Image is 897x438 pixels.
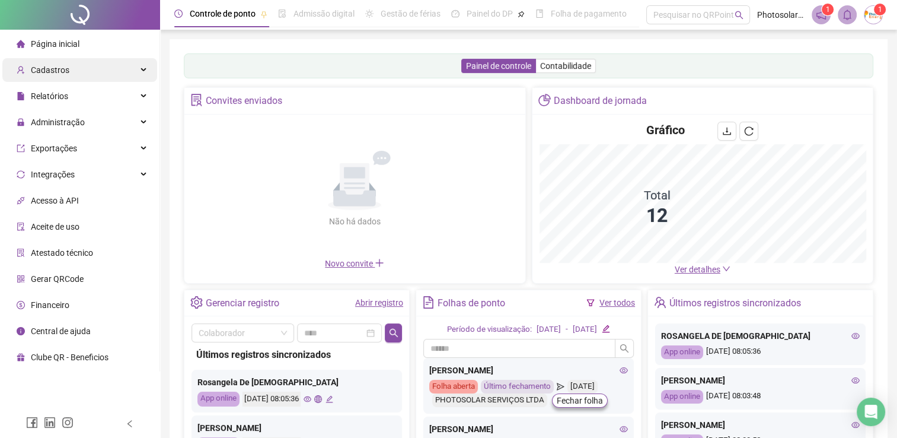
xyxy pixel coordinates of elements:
span: Administração [31,118,85,127]
span: search [735,11,743,20]
span: audit [17,223,25,231]
span: book [535,9,544,18]
span: eye [304,395,311,403]
span: sun [365,9,374,18]
div: [DATE] [573,323,597,336]
a: Abrir registro [355,298,403,307]
span: dollar [17,301,25,309]
span: gift [17,353,25,361]
span: Photosolar Energia [757,8,805,21]
span: Gerar QRCode [31,274,84,284]
span: notification [816,9,826,20]
span: solution [17,249,25,257]
span: Página inicial [31,39,79,49]
span: Gestão de férias [381,9,440,18]
span: reload [744,126,754,136]
span: linkedin [44,417,56,429]
span: Aceite de uso [31,222,79,231]
span: 1 [826,5,830,14]
div: ROSANGELA DE [DEMOGRAPHIC_DATA] [661,329,860,342]
div: Último fechamento [481,380,554,393]
span: download [722,126,732,136]
span: edit [602,325,609,332]
sup: Atualize o seu contato no menu Meus Dados [874,4,886,15]
span: edit [325,395,333,403]
sup: 1 [822,4,834,15]
div: App online [197,392,240,407]
div: [PERSON_NAME] [661,418,860,431]
span: Acesso à API [31,196,79,205]
span: Admissão digital [293,9,355,18]
span: search [389,328,398,338]
div: Últimos registros sincronizados [196,347,397,362]
span: Controle de ponto [190,9,256,18]
span: clock-circle [174,9,183,18]
span: Relatórios [31,91,68,101]
div: Open Intercom Messenger [857,398,885,426]
span: lock [17,118,25,126]
span: Exportações [31,144,77,153]
div: Dashboard de jornada [554,91,647,111]
span: Clube QR - Beneficios [31,353,108,362]
span: Painel do DP [467,9,513,18]
span: pushpin [518,11,525,18]
div: - [566,323,568,336]
span: eye [620,425,628,433]
div: Período de visualização: [447,323,532,336]
span: Folha de pagamento [551,9,627,18]
span: eye [851,421,860,429]
span: search [620,344,629,353]
div: [PERSON_NAME] [429,423,628,436]
span: setting [190,296,203,309]
div: [DATE] 08:05:36 [661,345,860,359]
span: home [17,40,25,48]
h4: Gráfico [646,122,685,138]
span: user-add [17,66,25,74]
div: [PERSON_NAME] [197,421,396,434]
span: file-text [422,296,435,309]
span: Integrações [31,170,75,179]
span: bell [842,9,853,20]
span: file [17,92,25,100]
span: Novo convite [325,259,384,268]
div: [DATE] [567,380,598,393]
div: Folha aberta [429,380,478,393]
div: [DATE] [537,323,561,336]
button: Fechar folha [552,393,608,408]
div: [PERSON_NAME] [661,374,860,387]
span: team [654,296,666,309]
span: info-circle [17,327,25,335]
span: Atestado técnico [31,248,93,258]
span: pushpin [260,11,267,18]
span: Central de ajuda [31,326,91,336]
span: plus [375,258,384,268]
span: eye [851,376,860,385]
span: down [722,265,730,273]
span: filter [586,299,595,307]
div: Rosangela De [DEMOGRAPHIC_DATA] [197,376,396,389]
span: qrcode [17,275,25,283]
span: instagram [62,417,74,429]
span: facebook [26,417,38,429]
div: [DATE] 08:05:36 [242,392,301,407]
span: Contabilidade [540,61,591,71]
span: pie-chart [538,94,551,106]
div: Últimos registros sincronizados [669,293,801,313]
span: left [126,420,134,428]
span: dashboard [451,9,459,18]
span: api [17,196,25,205]
span: global [314,395,322,403]
span: Financeiro [31,300,69,310]
div: Não há dados [300,215,409,228]
div: [DATE] 08:03:48 [661,390,860,404]
a: Ver detalhes down [675,265,730,274]
span: Ver detalhes [675,265,720,274]
div: [PERSON_NAME] [429,364,628,377]
span: export [17,144,25,153]
span: eye [851,332,860,340]
span: eye [620,366,628,374]
span: Painel de controle [466,61,531,71]
span: send [557,380,564,393]
img: 38515 [864,6,882,24]
span: file-done [278,9,286,18]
